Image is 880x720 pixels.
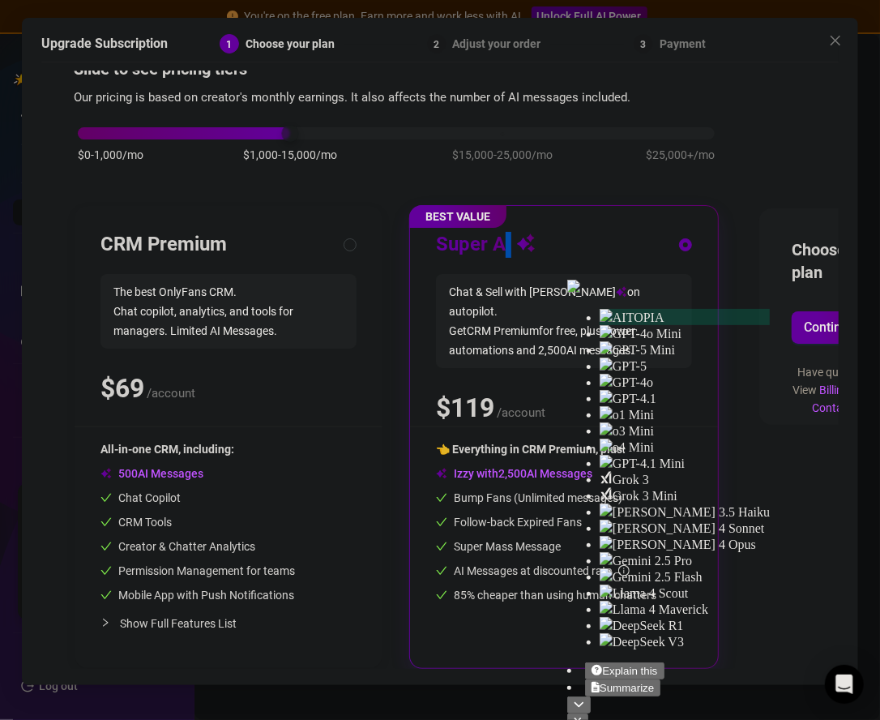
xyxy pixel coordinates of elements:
[436,492,447,504] span: check
[452,146,553,164] span: $15,000-25,000/mo
[600,439,613,452] img: gpt-black.svg
[100,443,234,456] span: All-in-one CRM, including:
[100,373,144,404] span: $
[436,541,447,552] span: check
[436,467,592,480] span: Izzy with AI Messages
[600,341,613,354] img: gpt-black.svg
[100,589,294,602] span: Mobile App with Push Notifications
[78,146,143,164] span: $0-1,000/mo
[227,39,233,50] span: 1
[100,565,112,576] span: check
[436,516,447,528] span: check
[585,662,664,679] button: Explain this
[100,274,357,349] span: The best OnlyFans CRM. Chat copilot, analytics, and tools for managers. Limited AI Messages.
[409,205,506,228] span: BEST VALUE
[100,232,227,258] h3: CRM Premium
[436,274,692,368] span: Chat & Sell with [PERSON_NAME] on autopilot. Get CRM Premium for free, plus power automations and...
[436,589,447,601] span: check
[822,34,848,47] span: Close
[100,516,172,529] span: CRM Tools
[600,520,613,533] img: claude-35-sonnet.svg
[454,564,630,577] span: AI Messages at discounted rate
[567,280,580,293] img: logo.svg
[600,439,770,455] div: o4 Mini
[600,536,613,549] img: claude-35-opus.svg
[436,540,561,553] span: Super Mass Message
[600,536,770,552] div: [PERSON_NAME] 4 Opus
[812,401,867,414] a: Contact us
[600,325,613,338] img: gpt-black.svg
[100,467,203,480] span: AI Messages
[600,309,613,322] img: logo.svg
[600,358,770,374] div: GPT-5
[100,516,112,528] span: check
[641,39,647,50] span: 3
[453,34,551,54] div: Adjust your order
[600,552,613,565] img: gemini-15-pro.svg
[825,665,864,704] div: Open Intercom Messenger
[120,617,237,630] span: Show Full Features List
[600,422,613,435] img: gpt-black.svg
[585,679,660,696] button: Summarize
[600,504,613,516] img: claude-35-haiku.svg
[100,618,110,628] span: collapsed
[822,28,848,54] button: Close
[436,516,582,529] span: Follow-back Expired Fans
[600,390,770,406] div: GPT-4.1
[600,390,613,403] img: gpt-black.svg
[436,565,447,576] span: check
[434,39,439,50] span: 2
[600,309,770,325] div: AITOPIA
[600,568,770,585] div: Gemini 2.5 Flash
[600,455,613,468] img: gpt-black.svg
[100,541,112,552] span: check
[600,325,770,341] div: GPT-4o Mini
[600,601,613,614] img: llama-33-70b.svg
[600,374,613,387] img: gpt-black.svg
[100,540,255,553] span: Creator & Chatter Analytics
[600,487,770,504] div: Grok 3 Mini
[497,405,545,420] span: /account
[600,406,770,422] div: o1 Mini
[600,341,770,358] div: GPT-5 Mini
[100,492,112,504] span: check
[646,146,715,164] span: $25,000+/mo
[100,604,357,642] div: Show Full Features List
[600,504,770,520] div: [PERSON_NAME] 3.5 Haiku
[600,471,770,487] div: Grok 3
[41,34,168,54] h5: Upgrade Subscription
[600,617,613,630] img: deepseek-r1.svg
[600,633,770,649] div: DeepSeek V3
[436,443,626,456] span: 👈 Everything in CRM Premium, plus:
[100,491,181,504] span: Chat Copilot
[602,665,657,677] span: Explain this
[600,601,770,617] div: Llama 4 Maverick
[600,552,770,568] div: Gemini 2.5 Pro
[600,406,613,419] img: gpt-black.svg
[600,374,770,390] div: GPT-4o
[660,34,706,54] div: Payment
[820,384,874,396] a: Billing FAQ
[600,568,613,581] img: gemini-20-flash.svg
[829,34,842,47] span: close
[100,589,112,601] span: check
[436,491,622,504] span: Bump Fans (Unlimited messages)
[436,392,494,423] span: $
[804,319,856,335] span: Continue
[600,633,613,646] img: deepseek-r1.svg
[100,564,295,577] span: Permission Management for teams
[600,520,770,536] div: [PERSON_NAME] 4 Sonnet
[243,146,337,164] span: $1,000-15,000/mo
[600,455,770,471] div: GPT-4.1 Mini
[74,90,630,105] span: Our pricing is based on creator's monthly earnings. It also affects the number of AI messages inc...
[436,232,536,258] h3: Super AI
[600,617,770,633] div: DeepSeek R1
[147,386,195,401] span: /account
[436,589,656,602] span: 85% cheaper than using human chatters
[600,682,654,694] span: Summarize
[600,585,770,601] div: Llama 4 Scout
[600,422,770,439] div: o3 Mini
[600,358,613,371] img: gpt-black.svg
[600,585,613,598] img: llama-33-70b.svg
[246,34,344,54] div: Choose your plan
